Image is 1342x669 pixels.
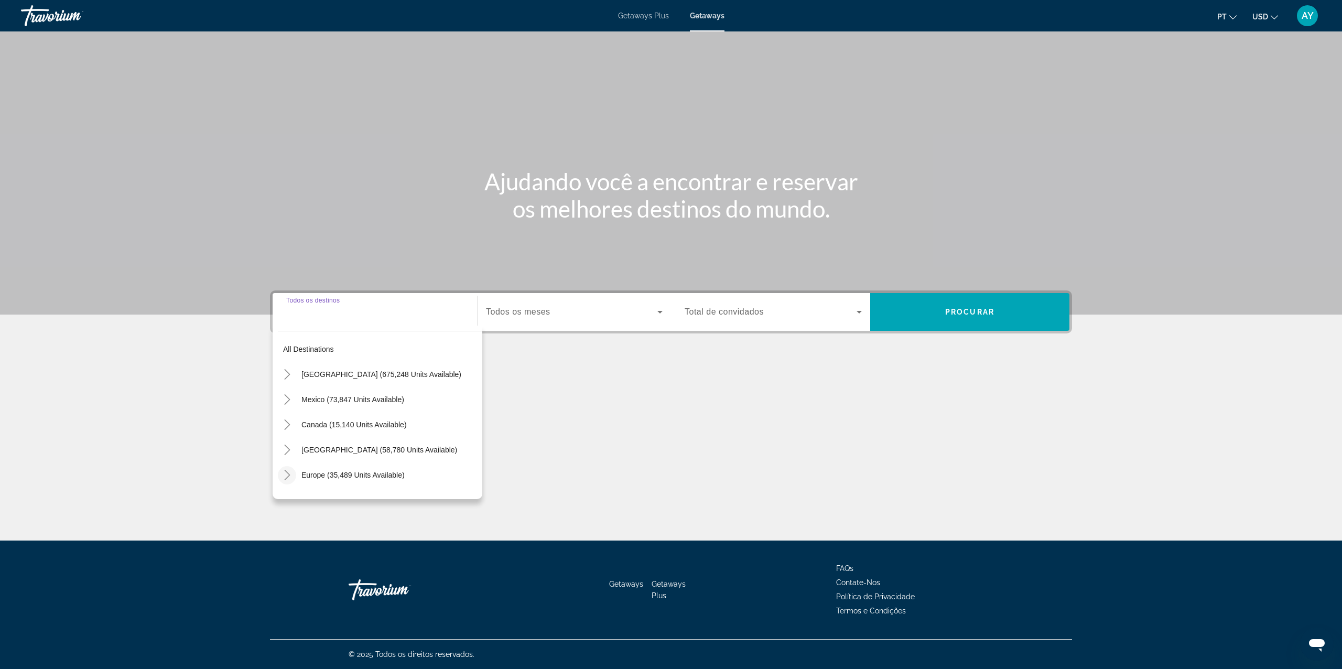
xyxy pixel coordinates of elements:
[618,12,669,20] a: Getaways Plus
[273,293,1069,331] div: Search widget
[278,365,296,384] button: Toggle United States (675,248 units available)
[486,307,550,316] span: Todos os meses
[278,466,296,484] button: Toggle Europe (35,489 units available)
[1252,9,1278,24] button: Change currency
[836,592,915,601] a: Política de Privacidade
[296,365,482,384] button: [GEOGRAPHIC_DATA] (675,248 units available)
[278,441,296,459] button: Toggle Caribbean & Atlantic Islands (58,780 units available)
[349,574,453,606] a: Travorium
[301,370,461,379] span: [GEOGRAPHIC_DATA] (675,248 units available)
[301,395,404,404] span: Mexico (73,847 units available)
[296,440,482,459] button: [GEOGRAPHIC_DATA] (58,780 units available)
[836,564,853,573] a: FAQs
[278,416,296,434] button: Toggle Canada (15,140 units available)
[609,580,643,588] a: Getaways
[296,415,482,434] button: Canada (15,140 units available)
[278,340,482,359] button: All destinations
[283,345,334,353] span: All destinations
[301,420,407,429] span: Canada (15,140 units available)
[1294,5,1321,27] button: User Menu
[1300,627,1334,661] iframe: Botão para abrir a janela de mensagens
[296,466,482,484] button: Europe (35,489 units available)
[301,471,405,479] span: Europe (35,489 units available)
[836,578,880,587] a: Contate-Nos
[685,307,764,316] span: Total de convidados
[296,491,482,510] button: Australia (3,285 units available)
[1252,13,1268,21] span: USD
[286,297,340,304] span: Todos os destinos
[349,650,474,659] span: © 2025 Todos os direitos reservados.
[690,12,724,20] a: Getaways
[1217,13,1227,21] span: pt
[1302,10,1314,21] span: AY
[652,580,686,600] a: Getaways Plus
[21,2,126,29] a: Travorium
[278,491,296,510] button: Toggle Australia (3,285 units available)
[945,308,994,316] span: Procurar
[296,390,482,409] button: Mexico (73,847 units available)
[278,391,296,409] button: Toggle Mexico (73,847 units available)
[301,446,457,454] span: [GEOGRAPHIC_DATA] (58,780 units available)
[474,168,868,222] h1: Ajudando você a encontrar e reservar os melhores destinos do mundo.
[1217,9,1237,24] button: Change language
[870,293,1069,331] button: Procurar
[836,607,906,615] a: Termos e Condições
